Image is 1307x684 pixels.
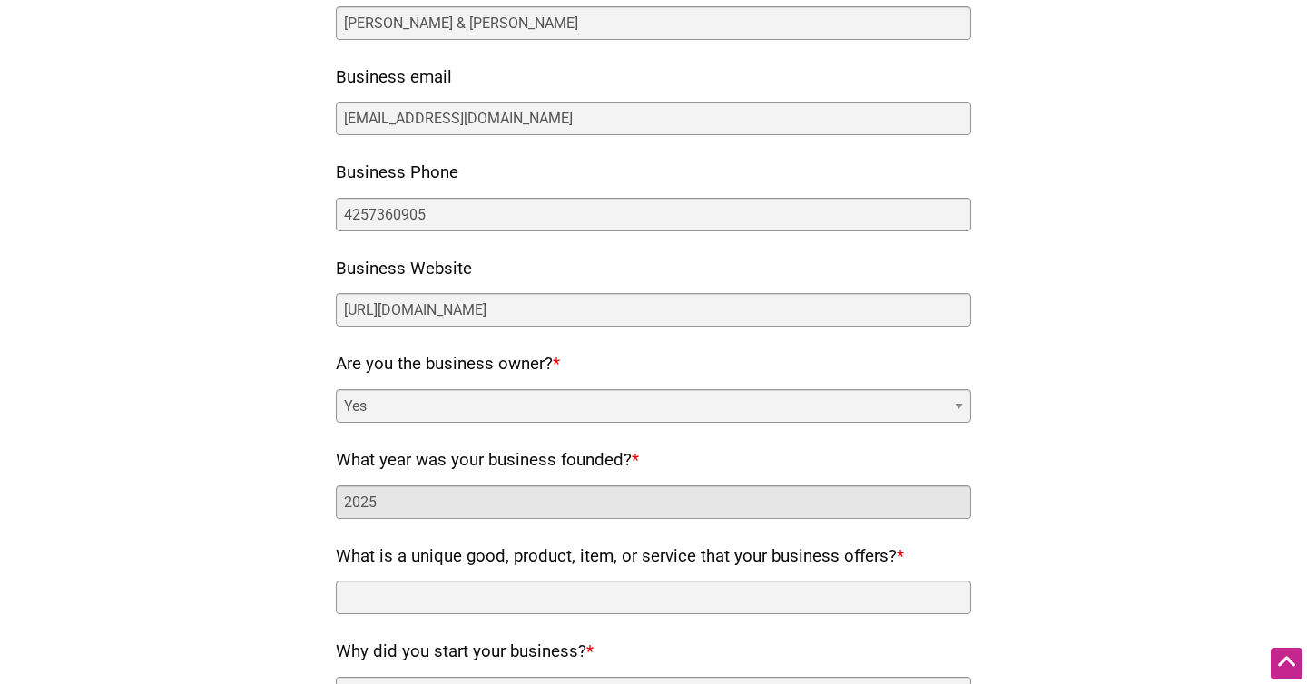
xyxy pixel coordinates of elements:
label: What year was your business founded? [336,445,639,476]
label: Are you the business owner? [336,349,560,380]
label: Business Phone [336,158,458,189]
label: Why did you start your business? [336,637,594,668]
div: Scroll Back to Top [1271,648,1302,679]
label: What is a unique good, product, item, or service that your business offers? [336,542,904,572]
label: Business email [336,63,452,93]
label: Business Website [336,254,472,285]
